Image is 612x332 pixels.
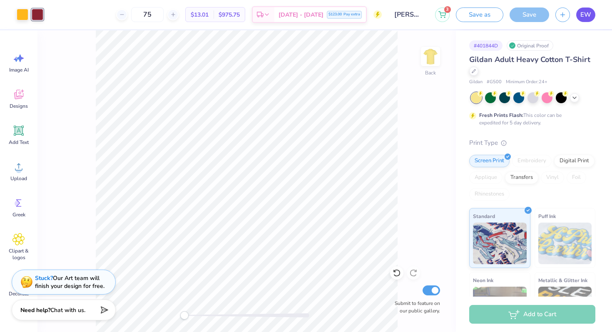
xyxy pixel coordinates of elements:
div: Our Art team will finish your design for free. [35,274,104,290]
label: Submit to feature on our public gallery. [390,300,440,315]
button: Save as [456,7,503,22]
div: Digital Print [554,155,595,167]
span: Puff Ink [538,212,556,221]
span: $975.75 [219,10,240,19]
img: Puff Ink [538,223,592,264]
span: Chat with us. [50,306,85,314]
div: Embroidery [512,155,552,167]
img: Metallic & Glitter Ink [538,287,592,328]
div: Original Proof [507,40,553,51]
span: # G500 [487,79,502,86]
span: Clipart & logos [5,248,32,261]
div: Foil [567,171,586,184]
span: $123.00 [328,12,342,17]
a: EW [576,7,595,22]
img: Neon Ink [473,287,527,328]
strong: Stuck? [35,274,53,282]
div: Vinyl [541,171,564,184]
div: This color can be expedited for 5 day delivery. [479,111,582,126]
span: EW [580,10,591,20]
span: Decorate [9,290,29,297]
span: $13.01 [191,10,209,19]
span: Gildan Adult Heavy Cotton T-Shirt [469,55,590,64]
img: Standard [473,223,527,264]
div: # 401844D [469,40,503,51]
span: Standard [473,212,495,221]
input: Untitled Design [388,6,429,23]
input: – – [131,7,164,22]
img: Back [422,48,439,65]
div: Transfers [505,171,538,184]
strong: Fresh Prints Flash: [479,112,523,119]
span: Metallic & Glitter Ink [538,276,587,285]
span: Image AI [9,67,29,73]
div: Pay extra [327,11,362,19]
span: Upload [10,175,27,182]
span: Gildan [469,79,483,86]
button: 3 [435,7,450,22]
span: Add Text [9,139,29,146]
span: Designs [10,103,28,109]
span: Minimum Order: 24 + [506,79,547,86]
div: Applique [469,171,503,184]
div: Rhinestones [469,188,510,201]
span: Neon Ink [473,276,493,285]
strong: Need help? [20,306,50,314]
div: Accessibility label [180,311,189,320]
div: Print Type [469,138,595,148]
span: [DATE] - [DATE] [279,10,323,19]
span: Greek [12,211,25,218]
span: 3 [444,6,451,13]
div: Screen Print [469,155,510,167]
div: Back [425,69,436,77]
